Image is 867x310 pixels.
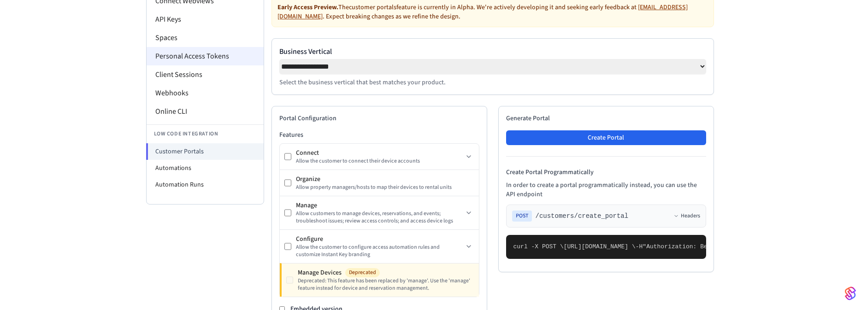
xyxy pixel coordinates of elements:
label: Business Vertical [279,46,706,57]
h4: Create Portal Programmatically [506,168,706,177]
li: Customer Portals [146,143,264,160]
div: Connect [296,148,463,158]
strong: Early Access Preview. [277,3,338,12]
li: Webhooks [147,84,264,102]
li: Automations [147,160,264,176]
li: Spaces [147,29,264,47]
div: Allow the customer to connect their device accounts [296,158,463,165]
div: Configure [296,234,463,244]
p: Select the business vertical that best matches your product. [279,78,706,87]
button: Headers [673,212,700,220]
div: Deprecated: This feature has been replaced by 'manage'. Use the 'manage' feature instead for devi... [298,277,474,292]
button: Create Portal [506,130,706,145]
li: Online CLI [147,102,264,121]
li: Personal Access Tokens [147,47,264,65]
li: Client Sessions [147,65,264,84]
div: Allow property managers/hosts to map their devices to rental units [296,184,474,191]
a: [EMAIL_ADDRESS][DOMAIN_NAME] [277,3,688,21]
span: "Authorization: Bearer seam_api_key_123456" [643,243,797,250]
h2: Portal Configuration [279,114,479,123]
div: Manage [296,201,463,210]
p: In order to create a portal programmatically instead, you can use the API endpoint [506,181,706,199]
span: curl -X POST \ [513,243,564,250]
h2: Generate Portal [506,114,706,123]
div: Allow customers to manage devices, reservations, and events; troubleshoot issues; review access c... [296,210,463,225]
li: Low Code Integration [147,124,264,143]
li: Automation Runs [147,176,264,193]
div: Manage Devices [298,268,474,277]
span: POST [512,211,532,222]
h3: Features [279,130,479,140]
span: -H [636,243,643,250]
span: /customers/create_portal [536,211,629,221]
img: SeamLogoGradient.69752ec5.svg [845,286,856,301]
div: Allow the customer to configure access automation rules and customize Instant Key branding [296,244,463,258]
span: [URL][DOMAIN_NAME] \ [564,243,636,250]
span: Deprecated [345,268,380,277]
li: API Keys [147,10,264,29]
div: Organize [296,175,474,184]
